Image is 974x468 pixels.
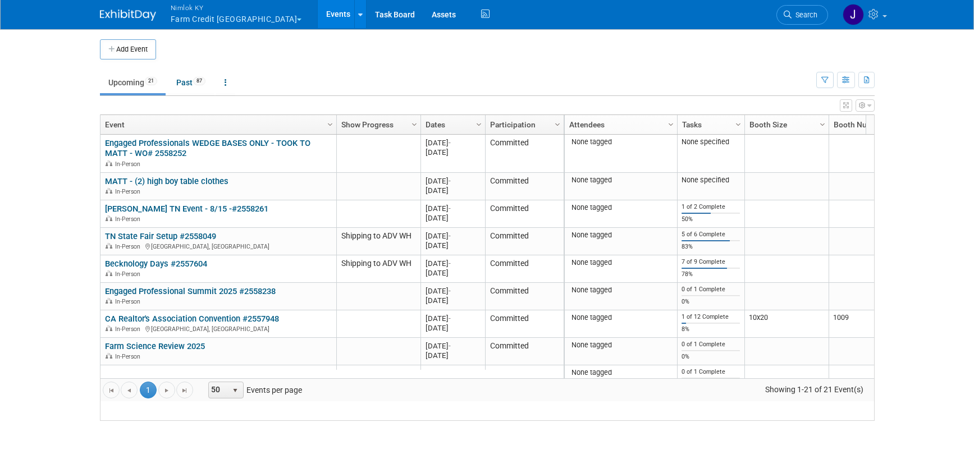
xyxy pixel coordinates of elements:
[336,228,420,255] td: Shipping to ADV WH
[105,241,331,251] div: [GEOGRAPHIC_DATA], [GEOGRAPHIC_DATA]
[231,386,240,395] span: select
[171,2,302,13] span: Nimlok KY
[485,135,564,173] td: Committed
[408,115,420,132] a: Column Settings
[754,382,874,397] span: Showing 1-21 of 21 Event(s)
[115,270,144,278] span: In-Person
[140,382,157,398] span: 1
[682,368,740,376] div: 0 of 1 Complete
[569,115,670,134] a: Attendees
[569,341,673,350] div: None tagged
[792,11,817,19] span: Search
[121,382,138,398] a: Go to the previous page
[103,382,120,398] a: Go to the first page
[682,115,737,134] a: Tasks
[145,77,157,85] span: 21
[106,188,112,194] img: In-Person Event
[105,369,257,379] a: New Building Celebration 2025 #2558164
[115,353,144,360] span: In-Person
[115,325,144,333] span: In-Person
[569,176,673,185] div: None tagged
[106,215,112,221] img: In-Person Event
[426,268,480,278] div: [DATE]
[682,325,740,333] div: 8%
[410,120,419,129] span: Column Settings
[115,160,144,168] span: In-Person
[115,298,144,305] span: In-Person
[682,231,740,238] div: 5 of 6 Complete
[180,386,189,395] span: Go to the last page
[105,259,207,269] a: Becknology Days #2557604
[100,72,166,93] a: Upcoming21
[843,4,864,25] img: Jamie Dunn
[485,283,564,310] td: Committed
[816,115,829,132] a: Column Settings
[682,137,740,146] div: None specified
[426,369,480,378] div: [DATE]
[569,231,673,240] div: None tagged
[485,200,564,228] td: Committed
[818,120,827,129] span: Column Settings
[682,176,740,185] div: None specified
[732,115,744,132] a: Column Settings
[100,10,156,21] img: ExhibitDay
[569,368,673,377] div: None tagged
[449,314,451,323] span: -
[682,298,740,306] div: 0%
[776,5,828,25] a: Search
[449,342,451,350] span: -
[569,286,673,295] div: None tagged
[426,286,480,296] div: [DATE]
[682,270,740,278] div: 78%
[682,313,740,321] div: 1 of 12 Complete
[426,259,480,268] div: [DATE]
[682,353,740,361] div: 0%
[125,386,134,395] span: Go to the previous page
[176,382,193,398] a: Go to the last page
[106,270,112,276] img: In-Person Event
[426,176,480,186] div: [DATE]
[105,176,228,186] a: MATT - (2) high boy table clothes
[426,148,480,157] div: [DATE]
[682,243,740,251] div: 83%
[105,286,276,296] a: Engaged Professional Summit 2025 #2558238
[162,386,171,395] span: Go to the next page
[449,177,451,185] span: -
[426,323,480,333] div: [DATE]
[449,369,451,378] span: -
[426,138,480,148] div: [DATE]
[449,232,451,240] span: -
[105,314,279,324] a: CA Realtor's Association Convention #2557948
[834,115,906,134] a: Booth Number
[426,186,480,195] div: [DATE]
[100,39,156,59] button: Add Event
[168,72,214,93] a: Past87
[426,204,480,213] div: [DATE]
[744,310,829,338] td: 10x20
[829,310,913,338] td: 1009
[115,243,144,250] span: In-Person
[426,213,480,223] div: [DATE]
[193,77,205,85] span: 87
[485,228,564,255] td: Committed
[326,120,335,129] span: Column Settings
[105,324,331,333] div: [GEOGRAPHIC_DATA], [GEOGRAPHIC_DATA]
[105,115,329,134] a: Event
[449,259,451,268] span: -
[569,258,673,267] div: None tagged
[553,120,562,129] span: Column Settings
[105,204,268,214] a: [PERSON_NAME] TN Event - 8/15 -#2558261
[106,160,112,166] img: In-Person Event
[682,286,740,293] div: 0 of 1 Complete
[426,314,480,323] div: [DATE]
[336,255,420,283] td: Shipping to ADV WH
[734,120,743,129] span: Column Settings
[324,115,336,132] a: Column Settings
[682,215,740,223] div: 50%
[106,298,112,304] img: In-Person Event
[115,188,144,195] span: In-Person
[485,310,564,338] td: Committed
[665,115,677,132] a: Column Settings
[485,255,564,283] td: Committed
[569,137,673,146] div: None tagged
